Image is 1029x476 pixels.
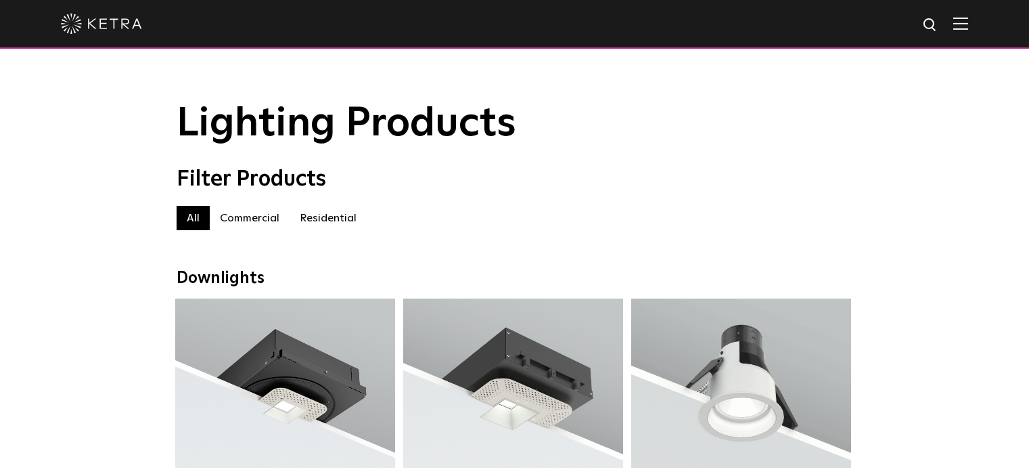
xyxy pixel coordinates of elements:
[177,269,853,288] div: Downlights
[177,104,516,144] span: Lighting Products
[922,17,939,34] img: search icon
[61,14,142,34] img: ketra-logo-2019-white
[210,206,290,230] label: Commercial
[290,206,367,230] label: Residential
[953,17,968,30] img: Hamburger%20Nav.svg
[177,206,210,230] label: All
[177,167,853,192] div: Filter Products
